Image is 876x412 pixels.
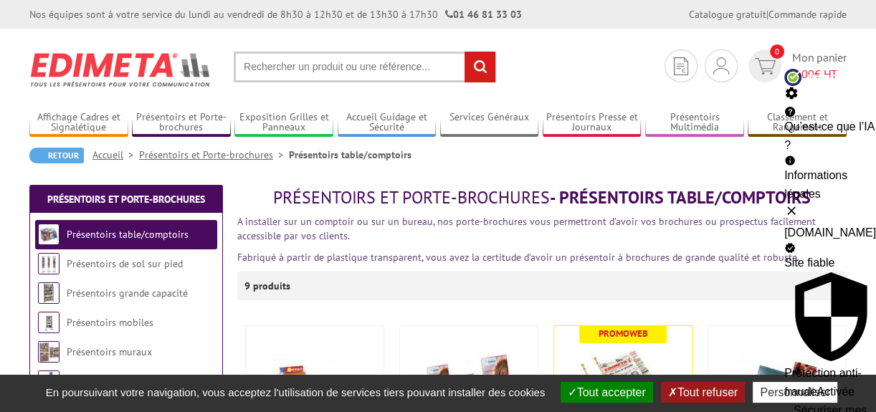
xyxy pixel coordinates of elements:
[234,52,496,82] input: Rechercher un produit ou une référence...
[561,382,653,403] button: Tout accepter
[645,111,744,135] a: Présentoirs Multimédia
[465,52,495,82] input: rechercher
[38,341,59,363] img: Présentoirs muraux
[661,382,745,403] button: Tout refuser
[745,49,847,82] a: devis rapide 0 Mon panier 0,00€ HT
[753,382,837,403] button: Personnaliser (fenêtre modale)
[440,111,539,135] a: Services Généraux
[67,316,153,329] a: Présentoirs mobiles
[234,111,333,135] a: Exposition Grilles et Panneaux
[273,186,550,209] span: Présentoirs et Porte-brochures
[92,148,139,161] a: Accueil
[47,193,205,206] a: Présentoirs et Porte-brochures
[689,7,847,21] div: |
[38,282,59,304] img: Présentoirs grande capacité
[770,44,784,59] span: 0
[713,57,729,75] img: devis rapide
[689,8,766,21] a: Catalogue gratuit
[748,111,847,135] a: Classement et Rangement
[237,188,847,207] h1: - Présentoirs table/comptoirs
[132,111,231,135] a: Présentoirs et Porte-brochures
[599,327,648,340] b: Promoweb
[29,43,212,96] img: Edimeta
[29,7,522,21] div: Nos équipes sont à votre service du lundi au vendredi de 8h30 à 12h30 et de 13h30 à 17h30
[244,272,298,300] p: 9 produits
[338,111,437,135] a: Accueil Guidage et Sécurité
[139,148,289,161] a: Présentoirs et Porte-brochures
[67,228,189,241] a: Présentoirs table/comptoirs
[39,386,553,398] span: En poursuivant votre navigation, vous acceptez l'utilisation de services tiers pouvant installer ...
[237,215,816,242] font: A installer sur un comptoir ou sur un bureau, nos porte-brochures vous permettront d’avoir vos br...
[237,251,799,264] font: Fabriqué à partir de plastique transparent, vous avez la certitude d’avoir un présentoir à brochu...
[29,111,128,135] a: Affichage Cadres et Signalétique
[792,66,847,82] span: € HT
[792,49,847,82] span: Mon panier
[38,224,59,245] img: Présentoirs table/comptoirs
[67,345,152,358] a: Présentoirs muraux
[38,312,59,333] img: Présentoirs mobiles
[67,287,188,300] a: Présentoirs grande capacité
[768,8,847,21] a: Commande rapide
[67,257,183,270] a: Présentoirs de sol sur pied
[543,111,642,135] a: Présentoirs Presse et Journaux
[445,8,522,21] strong: 01 46 81 33 03
[792,67,814,81] span: 0,00
[289,148,411,162] li: Présentoirs table/comptoirs
[38,370,59,392] img: Présentoirs pliables
[29,148,84,163] a: Retour
[38,253,59,274] img: Présentoirs de sol sur pied
[674,57,688,75] img: devis rapide
[755,58,776,75] img: devis rapide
